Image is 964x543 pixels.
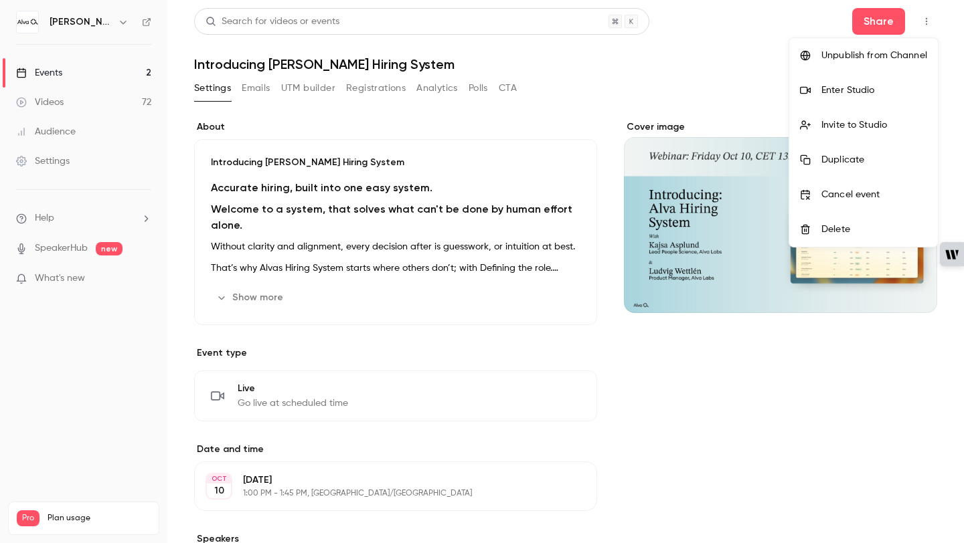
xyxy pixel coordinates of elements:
[821,223,927,236] div: Delete
[821,118,927,132] div: Invite to Studio
[821,49,927,62] div: Unpublish from Channel
[821,84,927,97] div: Enter Studio
[821,153,927,167] div: Duplicate
[821,188,927,201] div: Cancel event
